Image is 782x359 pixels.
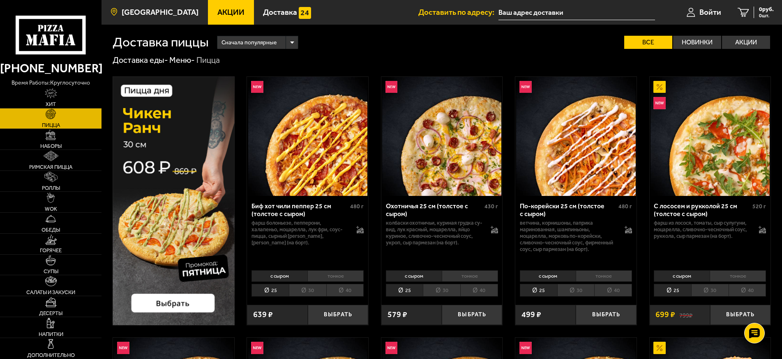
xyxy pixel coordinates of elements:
[759,7,774,12] span: 0 руб.
[299,7,311,19] img: 15daf4d41897b9f0e9f617042186c801.svg
[251,284,289,297] li: 25
[251,342,263,354] img: Новинка
[557,284,595,297] li: 30
[520,284,557,297] li: 25
[29,164,72,170] span: Римская пицца
[40,248,62,253] span: Горячее
[624,36,672,49] label: Все
[169,55,195,65] a: Меню-
[498,5,655,20] input: Ваш адрес доставки
[759,13,774,18] span: 0 шт.
[382,77,501,196] img: Охотничья 25 см (толстое с сыром)
[520,202,616,218] div: По-корейски 25 см (толстое с сыром)
[654,284,691,297] li: 25
[113,36,209,49] h1: Доставка пиццы
[576,270,632,282] li: тонкое
[654,220,750,239] p: фарш из лосося, томаты, сыр сулугуни, моцарелла, сливочно-чесночный соус, руккола, сыр пармезан (...
[247,77,368,196] a: НовинкаБиф хот чили пеппер 25 см (толстое с сыром)
[45,206,57,212] span: WOK
[722,36,770,49] label: Акции
[655,311,675,319] span: 699 ₽
[653,81,666,93] img: Акционный
[251,81,263,93] img: Новинка
[484,203,498,210] span: 430 г
[221,35,277,51] span: Сначала популярные
[46,101,56,107] span: Хит
[350,203,364,210] span: 480 г
[653,97,666,109] img: Новинка
[576,305,636,325] button: Выбрать
[710,270,766,282] li: тонкое
[520,270,576,282] li: с сыром
[253,311,273,319] span: 639 ₽
[520,220,616,252] p: ветчина, корнишоны, паприка маринованная, шампиньоны, моцарелла, морковь по-корейски, сливочно-че...
[308,305,368,325] button: Выбрать
[307,270,364,282] li: тонкое
[39,311,62,316] span: Десерты
[710,305,770,325] button: Выбрать
[42,185,60,191] span: Роллы
[251,220,348,246] p: фарш болоньезе, пепперони, халапеньо, моцарелла, лук фри, соус-пицца, сырный [PERSON_NAME], [PERS...
[27,352,75,358] span: Дополнительно
[653,342,666,354] img: Акционный
[386,284,423,297] li: 25
[519,81,532,93] img: Новинка
[460,284,498,297] li: 40
[196,55,220,66] div: Пицца
[122,8,198,16] span: [GEOGRAPHIC_DATA]
[418,8,498,16] span: Доставить по адресу:
[39,331,63,337] span: Напитки
[516,77,635,196] img: По-корейски 25 см (толстое с сыром)
[386,202,482,218] div: Охотничья 25 см (толстое с сыром)
[289,284,326,297] li: 30
[248,77,367,196] img: Биф хот чили пеппер 25 см (толстое с сыром)
[381,77,503,196] a: НовинкаОхотничья 25 см (толстое с сыром)
[42,122,60,128] span: Пицца
[385,81,398,93] img: Новинка
[386,220,482,246] p: колбаски охотничьи, куриная грудка су-вид, лук красный, моцарелла, яйцо куриное, сливочно-чесночн...
[113,55,168,65] a: Доставка еды-
[679,311,692,319] s: 799 ₽
[44,269,58,274] span: Супы
[26,290,75,295] span: Салаты и закуски
[263,8,297,16] span: Доставка
[251,202,348,218] div: Биф хот чили пеппер 25 см (толстое с сыром)
[654,202,750,218] div: С лососем и рукколой 25 см (толстое с сыром)
[729,284,766,297] li: 40
[752,203,766,210] span: 520 г
[442,305,502,325] button: Выбрать
[673,36,721,49] label: Новинки
[386,270,442,282] li: с сыром
[42,227,60,232] span: Обеды
[618,203,632,210] span: 480 г
[519,342,532,354] img: Новинка
[326,284,364,297] li: 40
[521,311,541,319] span: 499 ₽
[388,311,407,319] span: 579 ₽
[423,284,460,297] li: 30
[699,8,721,16] span: Войти
[691,284,729,297] li: 30
[40,143,62,149] span: Наборы
[515,77,637,196] a: НовинкаПо-корейски 25 см (толстое с сыром)
[594,284,632,297] li: 40
[217,8,245,16] span: Акции
[650,77,771,196] a: АкционныйНовинкаС лососем и рукколой 25 см (толстое с сыром)
[117,342,129,354] img: Новинка
[251,270,307,282] li: с сыром
[654,270,710,282] li: с сыром
[651,77,770,196] img: С лососем и рукколой 25 см (толстое с сыром)
[385,342,398,354] img: Новинка
[442,270,498,282] li: тонкое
